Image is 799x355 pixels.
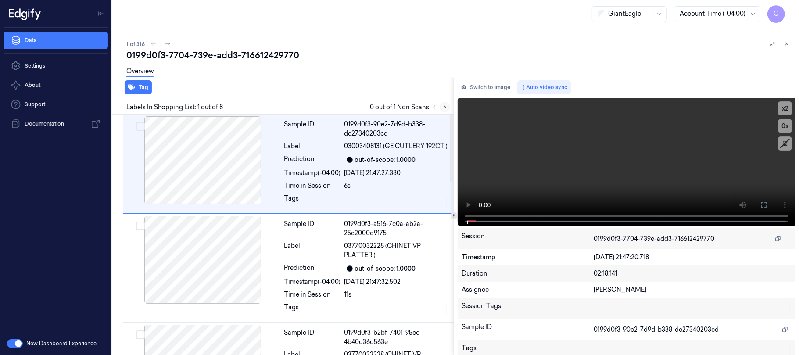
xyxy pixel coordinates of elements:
[344,277,448,287] div: [DATE] 21:47:32.502
[355,264,416,273] div: out-of-scope: 1.0000
[4,57,108,75] a: Settings
[594,325,719,334] span: 0199d0f3-90e2-7d9d-b338-dc27340203cd
[284,277,341,287] div: Timestamp (-04:00)
[462,323,594,337] div: Sample ID
[344,169,448,178] div: [DATE] 21:47:27.330
[462,285,594,294] div: Assignee
[126,40,145,48] span: 1 of 316
[136,330,145,339] button: Select row
[462,253,594,262] div: Timestamp
[125,80,152,94] button: Tag
[284,263,341,274] div: Prediction
[284,328,341,347] div: Sample ID
[594,285,792,294] div: [PERSON_NAME]
[4,96,108,113] a: Support
[462,269,594,278] div: Duration
[126,49,792,61] div: 0199d0f3-7704-739e-add3-716612429770
[94,7,108,21] button: Toggle Navigation
[284,290,341,299] div: Time in Session
[344,120,448,138] div: 0199d0f3-90e2-7d9d-b338-dc27340203cd
[136,122,145,131] button: Select row
[284,241,341,260] div: Label
[767,5,785,23] button: C
[344,181,448,190] div: 6s
[458,80,514,94] button: Switch to image
[517,80,571,94] button: Auto video sync
[778,119,792,133] button: 0s
[4,115,108,133] a: Documentation
[284,154,341,165] div: Prediction
[126,103,223,112] span: Labels In Shopping List: 1 out of 8
[126,67,154,77] a: Overview
[594,234,714,244] span: 0199d0f3-7704-739e-add3-716612429770
[284,194,341,208] div: Tags
[4,76,108,94] button: About
[355,155,416,165] div: out-of-scope: 1.0000
[462,232,594,246] div: Session
[136,222,145,230] button: Select row
[284,169,341,178] div: Timestamp (-04:00)
[284,142,341,151] div: Label
[284,181,341,190] div: Time in Session
[462,301,594,316] div: Session Tags
[284,303,341,317] div: Tags
[778,101,792,115] button: x2
[344,328,448,347] div: 0199d0f3-b2bf-7401-95ce-4b40d36d563e
[284,219,341,238] div: Sample ID
[594,269,792,278] div: 02:18.141
[344,219,448,238] div: 0199d0f3-a516-7c0a-ab2a-25c2000d9175
[4,32,108,49] a: Data
[344,142,448,151] span: 03003408131 (GE CUTLERY 192CT )
[370,102,450,112] span: 0 out of 1 Non Scans
[594,253,792,262] div: [DATE] 21:47:20.718
[344,241,448,260] span: 03770032228 (CHINET VP PLATTER )
[284,120,341,138] div: Sample ID
[344,290,448,299] div: 11s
